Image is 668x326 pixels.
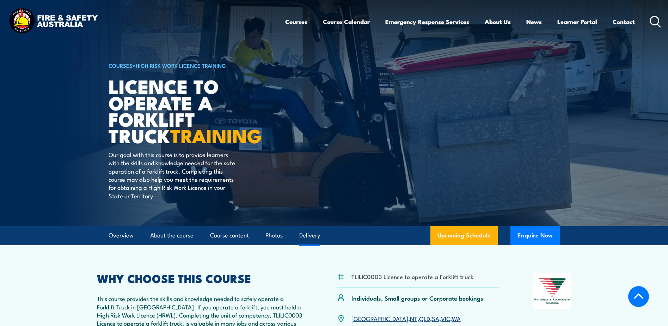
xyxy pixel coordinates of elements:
a: [GEOGRAPHIC_DATA] [351,314,408,322]
p: , , , , , [351,314,461,322]
a: SA [432,314,439,322]
h2: WHY CHOOSE THIS COURSE [97,273,303,283]
a: Learner Portal [557,12,597,31]
li: TLILIC0003 Licence to operate a Forklift truck [351,272,473,280]
a: Emergency Response Services [385,12,469,31]
a: WA [452,314,461,322]
a: Courses [285,12,307,31]
a: Course content [210,226,249,245]
a: Delivery [299,226,320,245]
a: High Risk Work Licence Training [136,61,226,69]
a: About Us [485,12,511,31]
a: Photos [265,226,283,245]
a: COURSES [109,61,133,69]
a: Contact [613,12,635,31]
a: QLD [419,314,430,322]
a: Overview [109,226,134,245]
p: Our goal with this course is to provide learners with the skills and knowledge needed for the saf... [109,150,237,200]
a: VIC [441,314,450,322]
a: News [526,12,542,31]
strong: TRAINING [170,120,262,150]
h1: Licence to operate a forklift truck [109,78,283,144]
a: Course Calendar [323,12,370,31]
img: Nationally Recognised Training logo. [533,273,571,309]
p: Individuals, Small groups or Corporate bookings [351,294,483,302]
button: Enquire Now [510,226,560,245]
a: About the course [150,226,194,245]
a: Upcoming Schedule [430,226,498,245]
h6: > [109,61,283,70]
a: NT [410,314,417,322]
